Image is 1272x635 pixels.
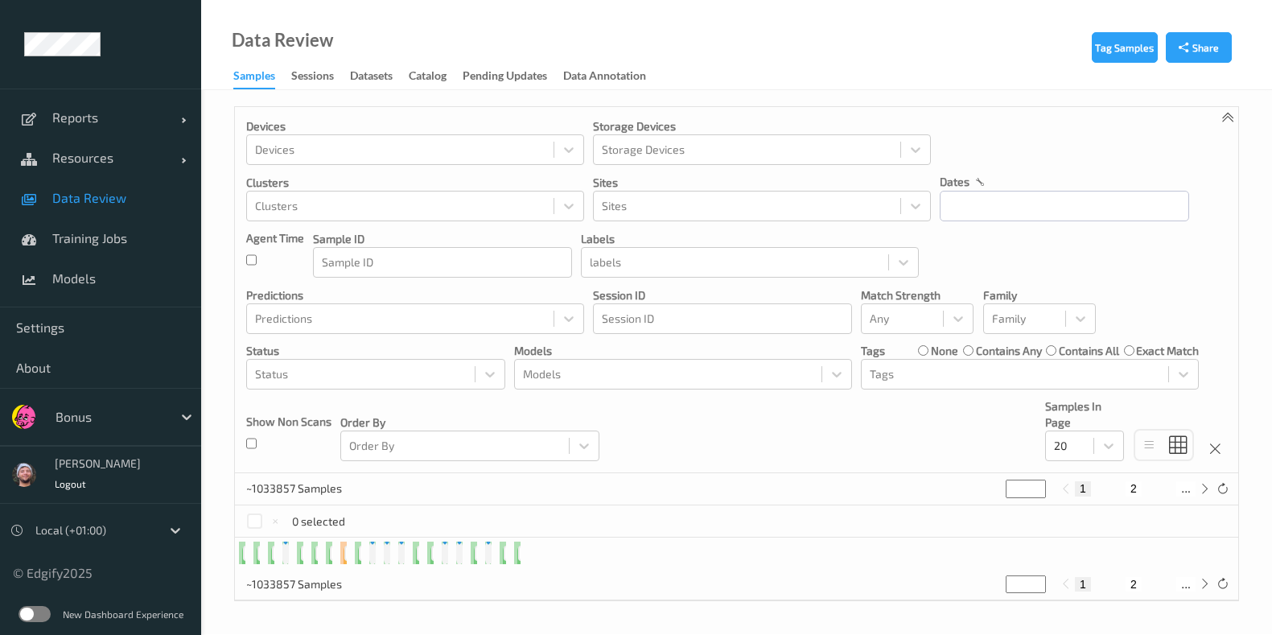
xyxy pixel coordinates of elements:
[593,118,931,134] p: Storage Devices
[1075,481,1091,496] button: 1
[463,65,563,88] a: Pending Updates
[1176,481,1196,496] button: ...
[563,68,646,88] div: Data Annotation
[313,231,572,247] p: Sample ID
[246,414,331,430] p: Show Non Scans
[1136,343,1199,359] label: exact match
[246,480,367,497] p: ~1033857 Samples
[233,65,291,89] a: Samples
[1126,481,1142,496] button: 2
[246,287,584,303] p: Predictions
[1126,577,1142,592] button: 2
[232,32,333,48] div: Data Review
[246,230,304,246] p: Agent Time
[940,174,969,190] p: dates
[233,68,275,89] div: Samples
[292,513,345,530] p: 0 selected
[1176,577,1196,592] button: ...
[861,343,885,359] p: Tags
[983,287,1096,303] p: Family
[409,65,463,88] a: Catalog
[1059,343,1119,359] label: contains all
[563,65,662,88] a: Data Annotation
[246,343,505,359] p: Status
[593,287,852,303] p: Session ID
[931,343,958,359] label: none
[350,68,393,88] div: Datasets
[291,68,334,88] div: Sessions
[350,65,409,88] a: Datasets
[593,175,931,191] p: Sites
[463,68,547,88] div: Pending Updates
[1075,577,1091,592] button: 1
[861,287,974,303] p: Match Strength
[581,231,919,247] p: labels
[246,175,584,191] p: Clusters
[1166,32,1232,63] button: Share
[1045,398,1124,431] p: Samples In Page
[246,576,367,592] p: ~1033857 Samples
[340,414,599,431] p: Order By
[409,68,447,88] div: Catalog
[1092,32,1158,63] button: Tag Samples
[291,65,350,88] a: Sessions
[976,343,1042,359] label: contains any
[514,343,852,359] p: Models
[246,118,584,134] p: Devices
